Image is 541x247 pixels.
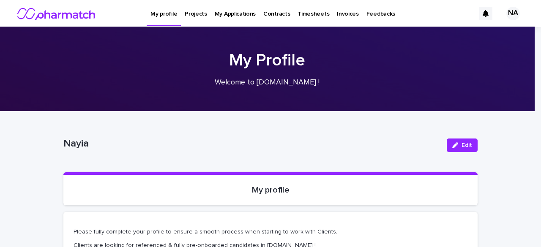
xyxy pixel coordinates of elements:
p: Please fully complete your profile to ensure a smooth process when starting to work with Clients. [74,228,467,236]
p: Nayia [63,138,440,150]
h1: My Profile [60,50,474,71]
p: My profile [74,185,467,195]
span: Edit [462,142,472,148]
p: Welcome to [DOMAIN_NAME] ! [98,78,436,87]
div: NA [506,7,520,20]
button: Edit [447,138,478,152]
img: nMxkRIEURaCxZB0ULbfH [17,5,97,22]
